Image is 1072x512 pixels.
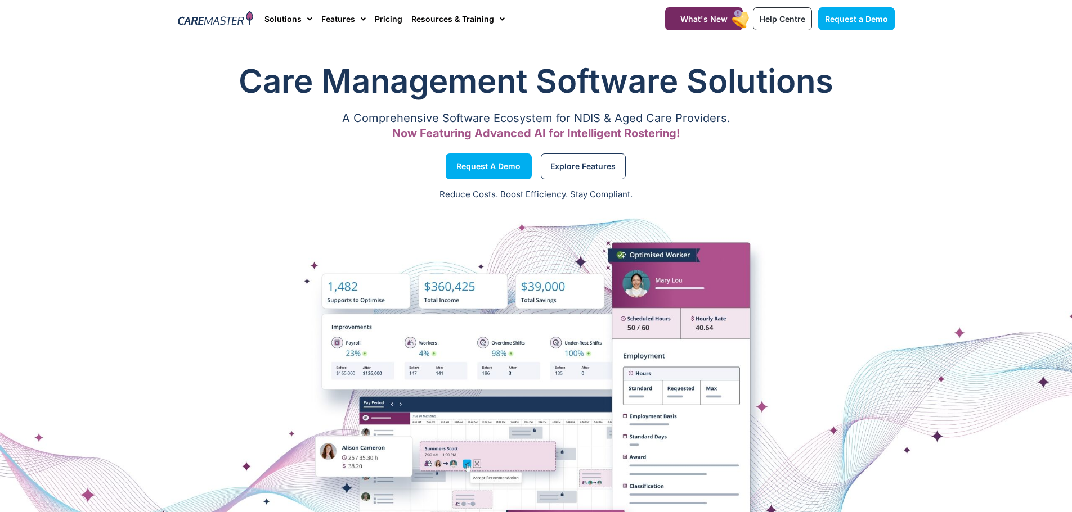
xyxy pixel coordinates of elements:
[456,164,521,169] span: Request a Demo
[825,14,888,24] span: Request a Demo
[7,188,1065,201] p: Reduce Costs. Boost Efficiency. Stay Compliant.
[541,153,626,179] a: Explore Features
[178,115,895,122] p: A Comprehensive Software Ecosystem for NDIS & Aged Care Providers.
[753,7,812,30] a: Help Centre
[550,164,616,169] span: Explore Features
[392,126,680,140] span: Now Featuring Advanced AI for Intelligent Rostering!
[665,7,743,30] a: What's New
[446,153,532,179] a: Request a Demo
[760,14,805,24] span: Help Centre
[818,7,895,30] a: Request a Demo
[178,11,254,28] img: CareMaster Logo
[178,58,895,103] h1: Care Management Software Solutions
[680,14,728,24] span: What's New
